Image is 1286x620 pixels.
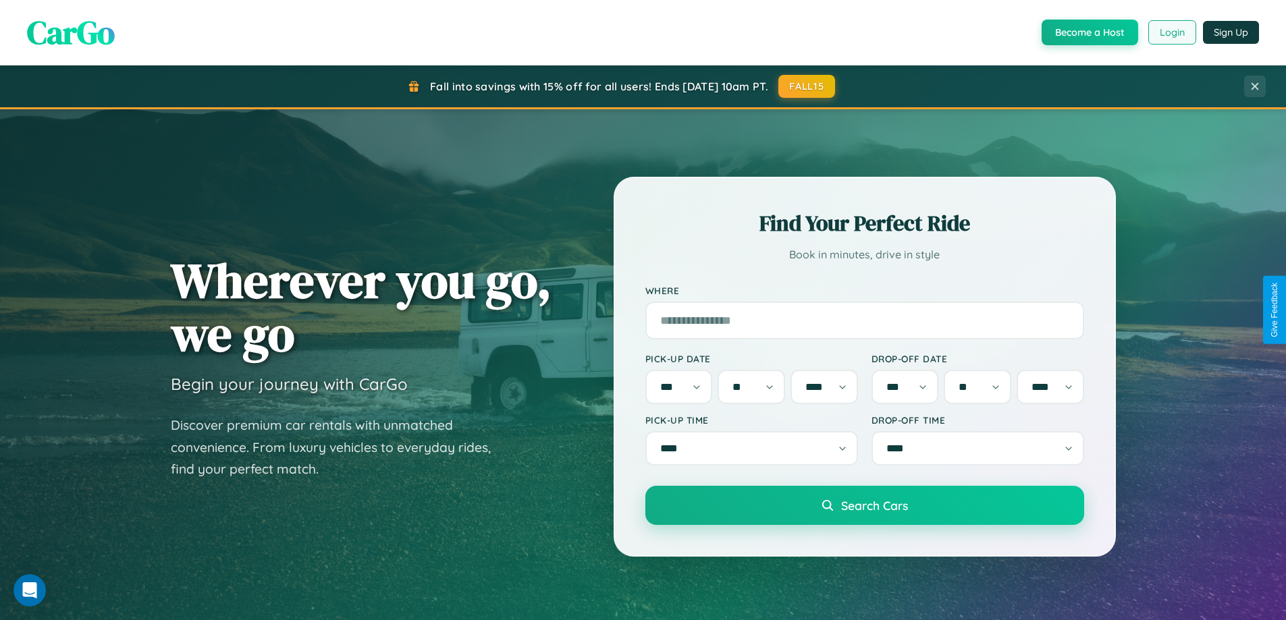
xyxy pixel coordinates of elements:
p: Discover premium car rentals with unmatched convenience. From luxury vehicles to everyday rides, ... [171,414,508,480]
h2: Find Your Perfect Ride [645,208,1084,238]
div: Give Feedback [1270,283,1279,337]
span: Search Cars [841,498,908,513]
iframe: Intercom live chat [14,574,46,607]
label: Pick-up Time [645,414,858,426]
h3: Begin your journey with CarGo [171,374,408,394]
label: Drop-off Date [872,353,1084,364]
button: FALL15 [778,75,835,98]
label: Where [645,285,1084,296]
button: Login [1148,20,1196,45]
button: Sign Up [1203,21,1259,44]
button: Become a Host [1042,20,1138,45]
button: Search Cars [645,486,1084,525]
p: Book in minutes, drive in style [645,245,1084,264]
label: Pick-up Date [645,353,858,364]
span: Fall into savings with 15% off for all users! Ends [DATE] 10am PT. [430,80,768,93]
h1: Wherever you go, we go [171,254,552,360]
label: Drop-off Time [872,414,1084,426]
span: CarGo [27,10,115,55]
